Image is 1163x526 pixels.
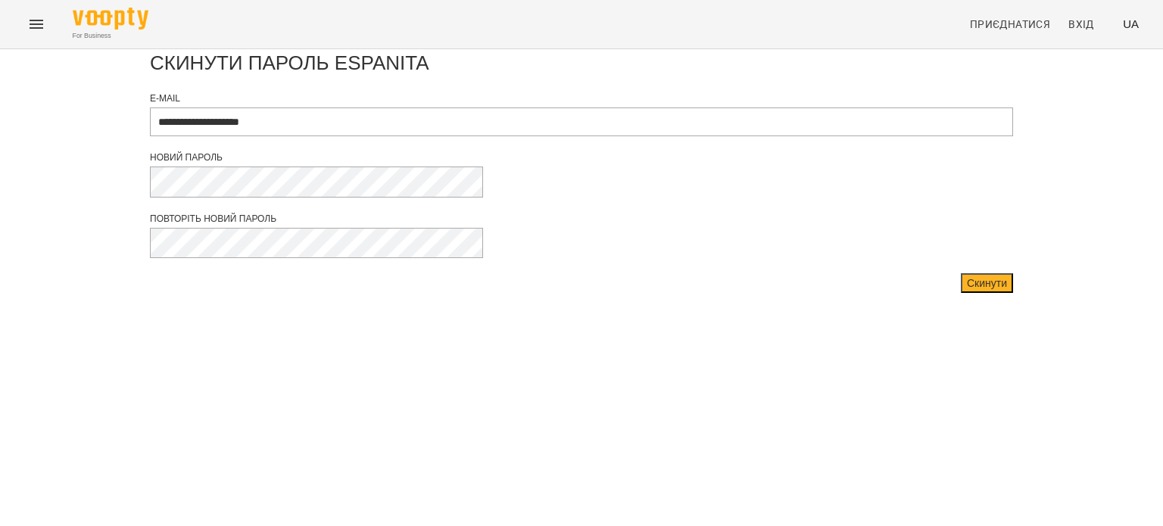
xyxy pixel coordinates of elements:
[964,11,1056,38] a: Приєднатися
[1117,10,1145,38] button: UA
[1062,11,1111,38] a: Вхід
[150,151,1013,164] div: Новий пароль
[18,6,55,42] button: Menu
[970,15,1050,33] span: Приєднатися
[961,273,1013,293] button: Скинути
[73,8,148,30] img: Voopty Logo
[150,213,1013,226] div: Повторіть новий пароль
[1068,15,1094,33] span: Вхід
[73,31,148,41] span: For Business
[1123,16,1139,32] span: UA
[150,49,1013,92] div: Скинути Пароль Espanita
[150,92,1013,105] div: E-mail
